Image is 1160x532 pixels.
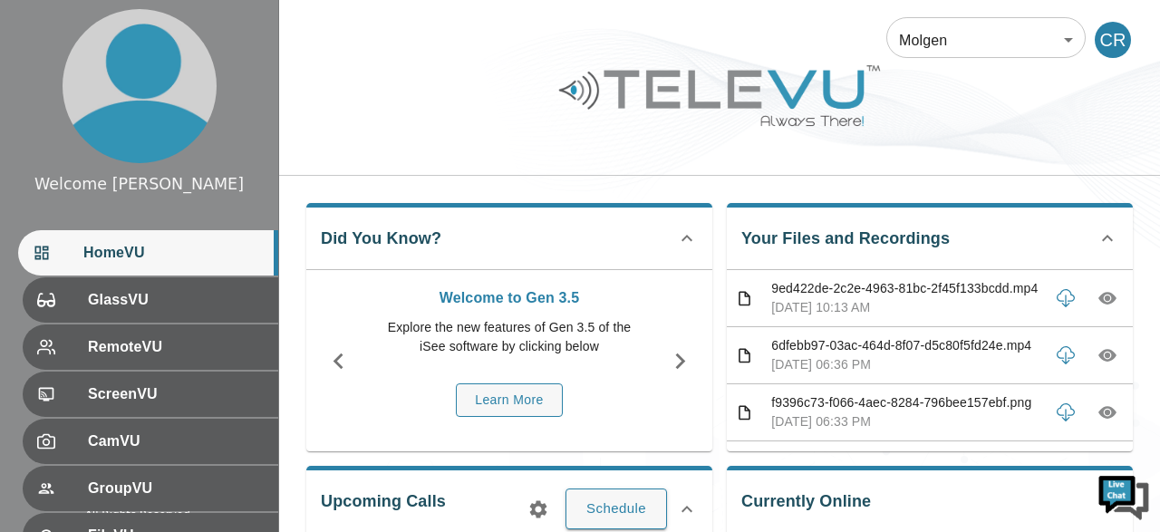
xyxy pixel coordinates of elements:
[565,488,667,528] button: Schedule
[23,277,278,323] div: GlassVU
[771,355,1040,374] p: [DATE] 06:36 PM
[456,383,563,417] button: Learn More
[886,15,1086,65] div: Molgen
[771,298,1040,317] p: [DATE] 10:13 AM
[88,430,264,452] span: CamVU
[88,336,264,358] span: RemoteVU
[23,419,278,464] div: CamVU
[88,478,264,499] span: GroupVU
[1095,22,1131,58] div: CR
[88,289,264,311] span: GlassVU
[1097,469,1151,523] img: Chat Widget
[18,230,278,276] div: HomeVU
[83,242,264,264] span: HomeVU
[380,287,639,309] p: Welcome to Gen 3.5
[63,9,217,163] img: profile.png
[23,466,278,511] div: GroupVU
[23,372,278,417] div: ScreenVU
[556,58,883,133] img: Logo
[380,318,639,356] p: Explore the new features of Gen 3.5 of the iSee software by clicking below
[771,336,1040,355] p: 6dfebb97-03ac-464d-8f07-d5c80f5fd24e.mp4
[88,383,264,405] span: ScreenVU
[771,279,1040,298] p: 9ed422de-2c2e-4963-81bc-2f45f133bcdd.mp4
[23,324,278,370] div: RemoteVU
[771,412,1040,431] p: [DATE] 06:33 PM
[34,172,244,196] div: Welcome [PERSON_NAME]
[771,393,1040,412] p: f9396c73-f066-4aec-8284-796bee157ebf.png
[771,450,1040,469] p: f8293284-52c8-4b1e-91ad-c3d7b7559f0e.png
